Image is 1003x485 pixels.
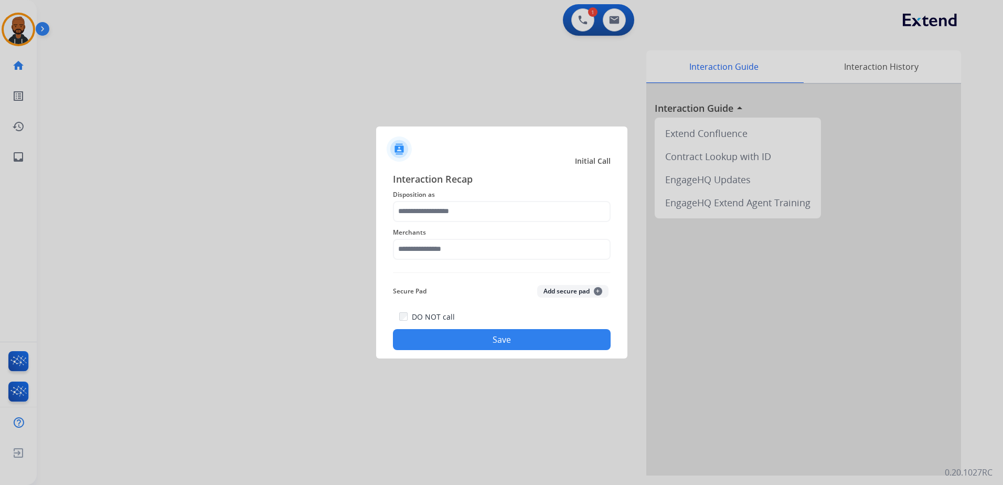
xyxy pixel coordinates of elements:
[594,287,602,296] span: +
[393,285,426,298] span: Secure Pad
[393,188,611,201] span: Disposition as
[393,172,611,188] span: Interaction Recap
[393,226,611,239] span: Merchants
[393,329,611,350] button: Save
[387,136,412,162] img: contactIcon
[945,466,993,479] p: 0.20.1027RC
[393,272,611,273] img: contact-recap-line.svg
[575,156,611,166] span: Initial Call
[537,285,609,298] button: Add secure pad+
[412,312,455,322] label: DO NOT call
